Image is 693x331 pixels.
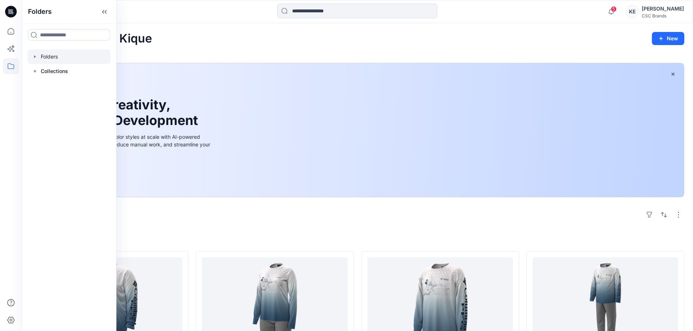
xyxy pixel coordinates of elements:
[652,32,684,45] button: New
[48,97,201,128] h1: Unleash Creativity, Speed Up Development
[642,4,684,13] div: [PERSON_NAME]
[31,235,684,244] h4: Styles
[48,133,212,156] div: Explore ideas faster and recolor styles at scale with AI-powered tools that boost creativity, red...
[626,5,639,18] div: KE
[611,6,617,12] span: 5
[41,67,68,76] p: Collections
[642,13,684,19] div: CSC Brands
[48,165,212,179] a: Discover more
